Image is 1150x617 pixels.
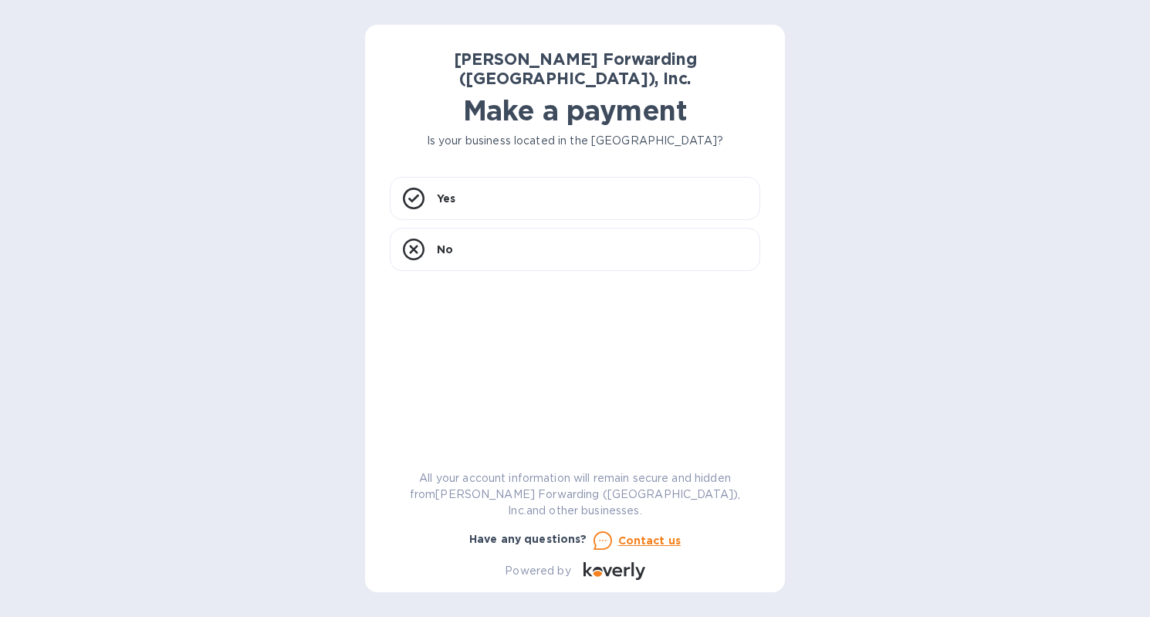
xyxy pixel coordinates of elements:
[618,534,682,547] u: Contact us
[454,49,697,88] b: [PERSON_NAME] Forwarding ([GEOGRAPHIC_DATA]), Inc.
[390,470,760,519] p: All your account information will remain secure and hidden from [PERSON_NAME] Forwarding ([GEOGRA...
[390,94,760,127] h1: Make a payment
[390,133,760,149] p: Is your business located in the [GEOGRAPHIC_DATA]?
[469,533,587,545] b: Have any questions?
[437,242,453,257] p: No
[505,563,570,579] p: Powered by
[437,191,455,206] p: Yes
